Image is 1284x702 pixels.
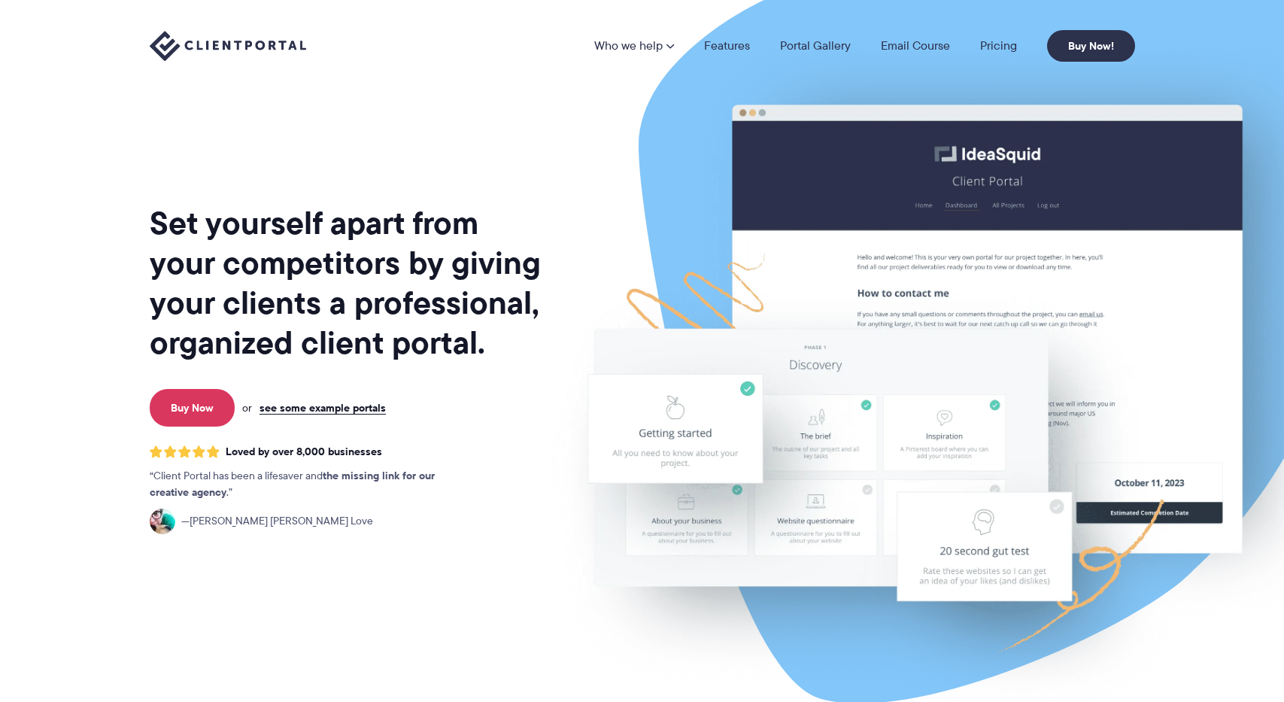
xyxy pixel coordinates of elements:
[980,40,1017,52] a: Pricing
[780,40,851,52] a: Portal Gallery
[150,467,435,500] strong: the missing link for our creative agency
[181,513,373,530] span: [PERSON_NAME] [PERSON_NAME] Love
[150,468,466,501] p: Client Portal has been a lifesaver and .
[242,401,252,415] span: or
[226,445,382,458] span: Loved by over 8,000 businesses
[1047,30,1135,62] a: Buy Now!
[594,40,674,52] a: Who we help
[150,389,235,427] a: Buy Now
[881,40,950,52] a: Email Course
[260,401,386,415] a: see some example portals
[150,203,544,363] h1: Set yourself apart from your competitors by giving your clients a professional, organized client ...
[704,40,750,52] a: Features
